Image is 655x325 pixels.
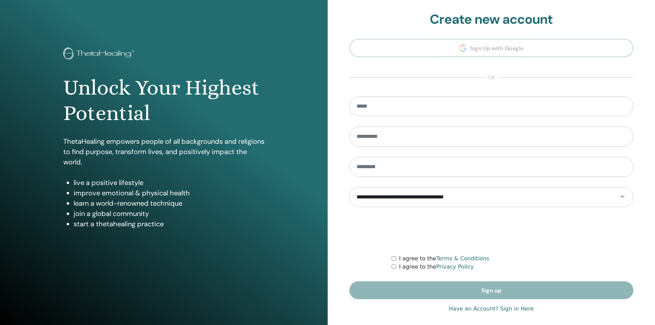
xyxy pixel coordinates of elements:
[436,255,489,262] a: Terms & Conditions
[349,12,634,28] h2: Create new account
[399,254,489,263] label: I agree to the
[436,263,474,270] a: Privacy Policy
[63,75,264,126] h1: Unlock Your Highest Potential
[74,177,264,188] li: live a positive lifestyle
[439,217,544,244] iframe: reCAPTCHA
[74,219,264,229] li: start a thetahealing practice
[74,208,264,219] li: join a global community
[74,188,264,198] li: improve emotional & physical health
[449,305,534,313] a: Have an Account? Sign in Here
[399,263,473,271] label: I agree to the
[484,74,499,82] span: or
[74,198,264,208] li: learn a world-renowned technique
[63,136,264,167] p: ThetaHealing empowers people of all backgrounds and religions to find purpose, transform lives, a...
